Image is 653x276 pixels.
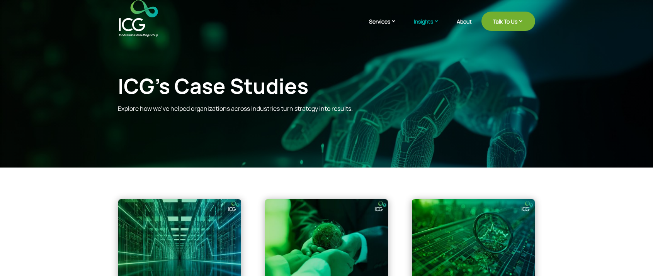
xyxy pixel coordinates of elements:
[118,199,241,276] img: Empowering a Global Mobility Technology Leader
[412,199,535,276] img: Driving Digital Transformation for UAE’s Largest Insurance Provider
[118,73,439,98] div: ICG’s Case Studies
[457,19,472,37] a: About
[481,12,535,31] a: Talk To Us
[369,17,404,37] a: Services
[414,17,447,37] a: Insights
[118,104,353,113] span: Explore how we’ve helped organizations across industries turn strategy into results.
[265,199,388,276] img: Revamping Dubai’s World Green Economy Summit Website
